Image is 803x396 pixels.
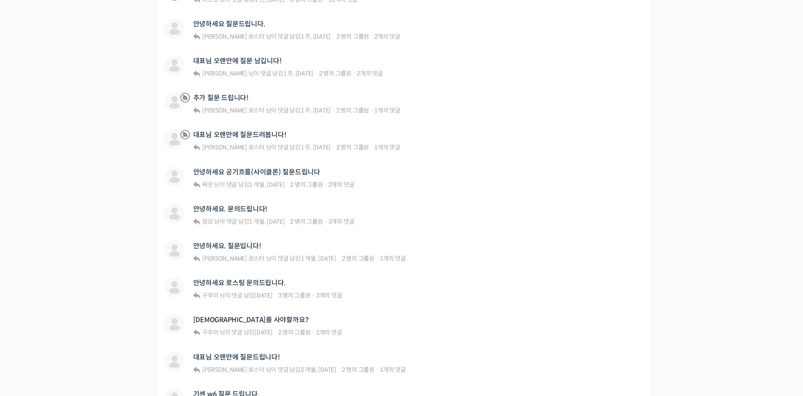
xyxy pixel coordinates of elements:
[201,366,336,374] span: 님이 댓글 남김
[278,329,311,336] span: 2 명의 그룹원
[201,218,285,225] span: 님이 댓글 남김
[312,329,315,336] span: ·
[201,70,313,77] span: 님이 댓글 남김
[201,70,247,77] a: [PERSON_NAME]
[316,329,342,336] span: 2개의 댓글
[201,33,331,40] span: 님이 댓글 남김
[202,181,213,188] span: 짜온
[301,143,331,151] a: 1 주, [DATE]
[193,57,282,65] a: 대표님 오랜만에 질문 남깁니다!
[131,282,141,289] span: 설정
[374,33,400,40] span: 2개의 댓글
[290,181,323,188] span: 2 명의 그룹원
[201,329,218,336] a: 구우미
[193,168,320,176] a: 안녕하세요 공기흐름(사이클론) 질문드립니다
[201,181,285,188] span: 님이 댓글 남김
[201,143,265,151] a: [PERSON_NAME] 로스터
[370,107,373,114] span: ·
[202,107,265,114] span: [PERSON_NAME] 로스터
[312,292,315,299] span: ·
[202,218,213,225] span: 양모
[374,107,400,114] span: 1개의 댓글
[328,218,355,225] span: 3개의 댓글
[193,316,309,324] a: [DEMOGRAPHIC_DATA]를 사야할까요?
[201,366,265,374] a: [PERSON_NAME] 로스터
[376,366,379,374] span: ·
[254,329,273,336] a: [DATE]
[202,33,265,40] span: [PERSON_NAME] 로스터
[193,242,261,250] a: 안녕하세요. 질문입니다!
[316,292,342,299] span: 3개의 댓글
[56,269,110,290] a: 대화
[193,205,268,213] a: 안녕하세요. 문의드립니다!
[193,94,248,102] a: 추가 질문 드립니다!
[254,292,273,299] a: [DATE]
[201,292,272,299] span: 님이 댓글 남김
[319,70,352,77] span: 2 명의 그룹원
[202,70,247,77] span: [PERSON_NAME]
[336,143,369,151] span: 2 명의 그룹원
[202,143,265,151] span: [PERSON_NAME] 로스터
[283,70,313,77] a: 1 주, [DATE]
[324,181,327,188] span: ·
[201,292,218,299] a: 구우미
[201,181,213,188] a: 짜온
[324,218,327,225] span: ·
[202,292,218,299] span: 구우미
[290,218,323,225] span: 2 명의 그룹원
[202,366,265,374] span: [PERSON_NAME] 로스터
[193,279,286,287] a: 안녕하세요 로스팅 문의드립니다.
[353,70,356,77] span: ·
[201,107,331,114] span: 님이 댓글 남김
[380,255,406,262] span: 1개의 댓글
[193,353,280,361] a: 대표님 오랜만에 질문드립니다!
[202,329,218,336] span: 구우미
[78,282,88,289] span: 대화
[201,329,272,336] span: 님이 댓글 남김
[249,181,285,188] a: 1 개월, [DATE]
[380,366,406,374] span: 1개의 댓글
[336,107,369,114] span: 2 명의 그룹원
[301,107,331,114] a: 1 주, [DATE]
[201,33,265,40] a: [PERSON_NAME] 로스터
[278,292,311,299] span: 3 명의 그룹원
[370,143,373,151] span: ·
[328,181,355,188] span: 2개의 댓글
[193,20,265,28] a: 안녕하세요 질문드립니다.
[201,255,265,262] a: [PERSON_NAME] 로스터
[301,33,331,40] a: 1 주, [DATE]
[357,70,383,77] span: 2개의 댓글
[201,255,336,262] span: 님이 댓글 남김
[110,269,163,290] a: 설정
[201,143,331,151] span: 님이 댓글 남김
[370,33,373,40] span: ·
[202,255,265,262] span: [PERSON_NAME] 로스터
[301,366,336,374] a: 2 개월, [DATE]
[342,255,375,262] span: 2 명의 그룹원
[201,107,265,114] a: [PERSON_NAME] 로스터
[249,218,285,225] a: 1 개월, [DATE]
[336,33,369,40] span: 2 명의 그룹원
[193,131,286,139] a: 대표님 오랜만에 질문드려봅니다!
[201,218,213,225] a: 양모
[27,282,32,289] span: 홈
[342,366,375,374] span: 2 명의 그룹원
[3,269,56,290] a: 홈
[374,143,400,151] span: 1개의 댓글
[376,255,379,262] span: ·
[301,255,336,262] a: 1 개월, [DATE]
